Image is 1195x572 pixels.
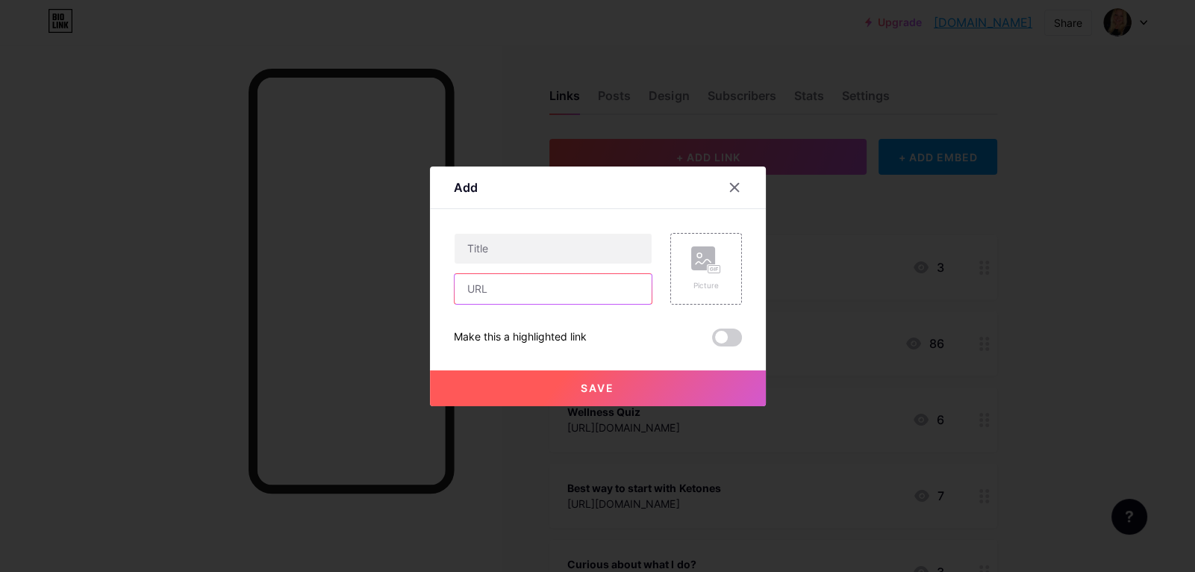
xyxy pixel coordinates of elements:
[454,178,478,196] div: Add
[455,234,652,264] input: Title
[430,370,766,406] button: Save
[581,382,614,394] span: Save
[691,280,721,291] div: Picture
[454,329,587,346] div: Make this a highlighted link
[455,274,652,304] input: URL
